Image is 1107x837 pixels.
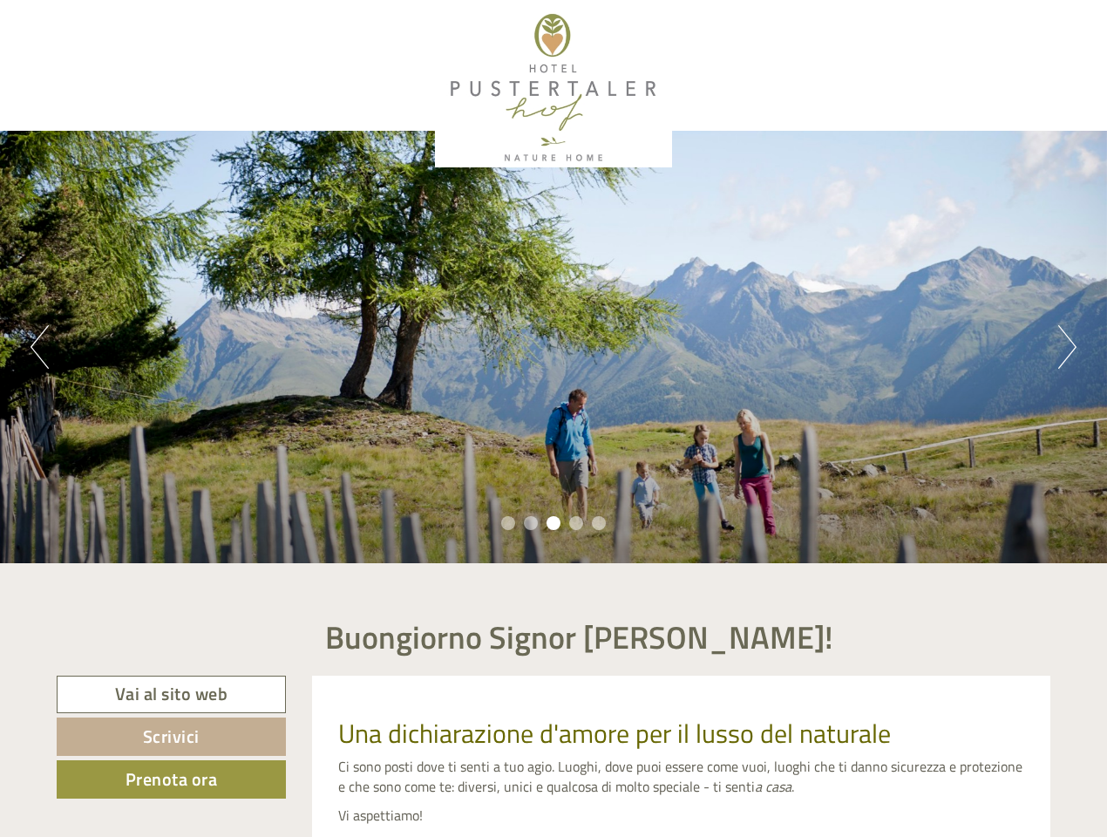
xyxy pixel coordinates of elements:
[325,620,833,655] h1: Buongiorno Signor [PERSON_NAME]!
[57,760,286,799] a: Prenota ora
[26,51,251,65] div: [GEOGRAPHIC_DATA]
[309,13,379,43] div: giovedì
[13,47,260,100] div: Buon giorno, come possiamo aiutarla?
[57,676,286,713] a: Vai al sito web
[765,776,791,797] em: casa
[57,718,286,756] a: Scrivici
[595,452,688,490] button: Invia
[26,85,251,97] small: 02:57
[31,325,49,369] button: Previous
[338,806,1025,826] p: Vi aspettiamo!
[1058,325,1076,369] button: Next
[338,757,1025,797] p: Ci sono posti dove ti senti a tuo agio. Luoghi, dove puoi essere come vuoi, luoghi che ti danno s...
[338,713,891,753] span: Una dichiarazione d'amore per il lusso del naturale
[755,776,762,797] em: a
